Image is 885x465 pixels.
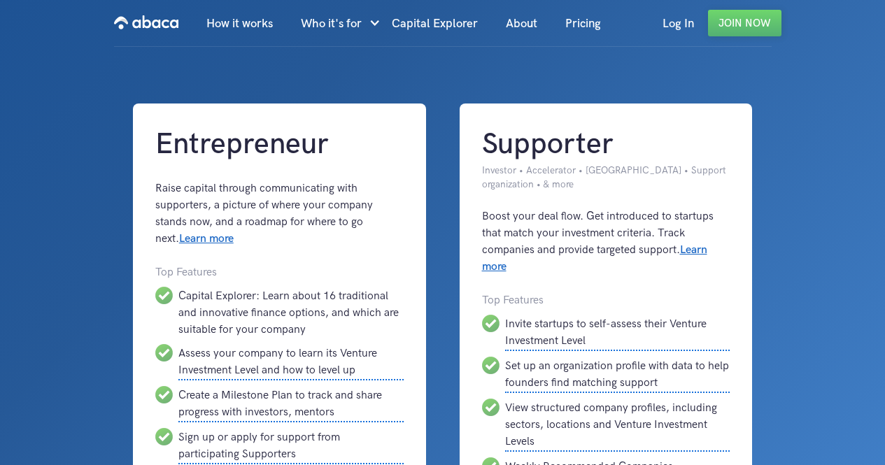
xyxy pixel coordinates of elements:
[482,208,730,276] div: Boost your deal flow. Get introduced to startups that match your investment criteria. Track compa...
[482,292,730,309] div: Top Features
[155,126,404,164] h1: Entrepreneur
[505,315,730,351] div: Invite startups to self-assess their Venture Investment Level
[482,164,730,192] div: Investor • Accelerator • [GEOGRAPHIC_DATA] • Support organization • & more
[708,10,781,36] a: Join Now
[178,428,404,464] div: Sign up or apply for support from participating Supporters
[155,180,404,248] div: Raise capital through communicating with supporters, a picture of where your company stands now, ...
[505,399,730,452] div: View structured company profiles, including sectors, locations and Venture Investment Levels
[155,264,404,281] div: Top Features
[114,11,178,34] img: Abaca logo
[178,386,404,422] div: Create a Milestone Plan to track and share progress with investors, mentors
[482,126,730,164] h1: Supporter
[505,357,730,393] div: Set up an organization profile with data to help founders find matching support
[178,287,404,338] div: Capital Explorer: Learn about 16 traditional and innovative finance options, and which are suitab...
[178,344,404,380] div: Assess your company to learn its Venture Investment Level and how to level up
[179,232,234,245] a: Learn more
